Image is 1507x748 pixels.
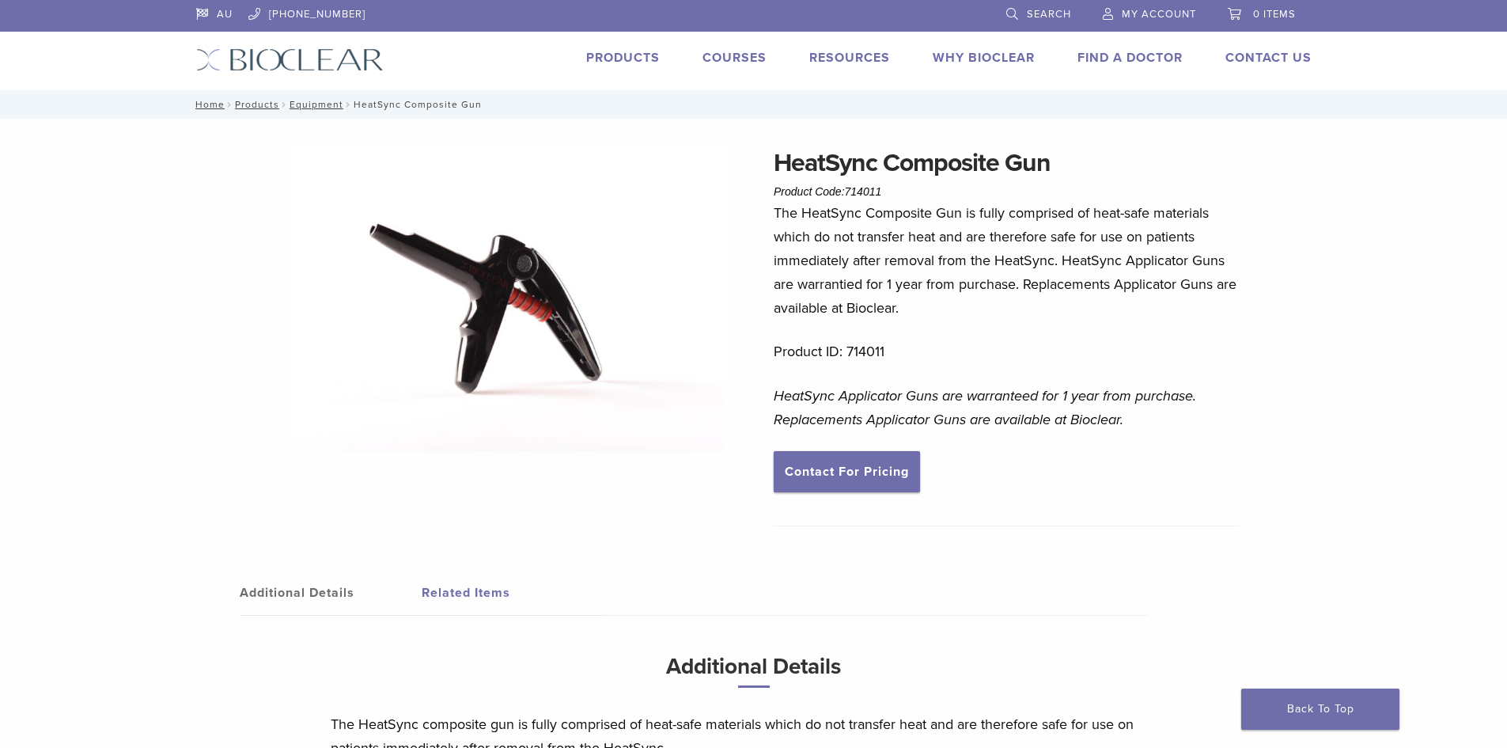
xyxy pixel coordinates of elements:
[184,90,1323,119] nav: HeatSync Composite Gun
[774,387,1196,428] em: HeatSync Applicator Guns are warranteed for 1 year from purchase. Replacements Applicator Guns ar...
[191,99,225,110] a: Home
[774,340,1239,363] p: Product ID: 714011
[225,101,235,108] span: /
[235,99,279,110] a: Products
[1077,50,1183,66] a: Find A Doctor
[290,99,343,110] a: Equipment
[1027,8,1071,21] span: Search
[196,48,384,71] img: Bioclear
[702,50,767,66] a: Courses
[289,144,725,452] img: HeatSync Composite Gun-1
[774,185,881,198] span: Product Code:
[774,144,1239,182] h1: HeatSync Composite Gun
[809,50,890,66] a: Resources
[240,571,422,615] a: Additional Details
[1122,8,1196,21] span: My Account
[774,201,1239,320] p: The HeatSync Composite Gun is fully comprised of heat-safe materials which do not transfer heat a...
[933,50,1035,66] a: Why Bioclear
[1253,8,1296,21] span: 0 items
[774,451,920,492] a: Contact For Pricing
[1241,689,1399,730] a: Back To Top
[422,571,604,615] a: Related Items
[1225,50,1312,66] a: Contact Us
[279,101,290,108] span: /
[343,101,354,108] span: /
[845,185,882,198] span: 714011
[586,50,660,66] a: Products
[331,647,1177,701] h3: Additional Details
